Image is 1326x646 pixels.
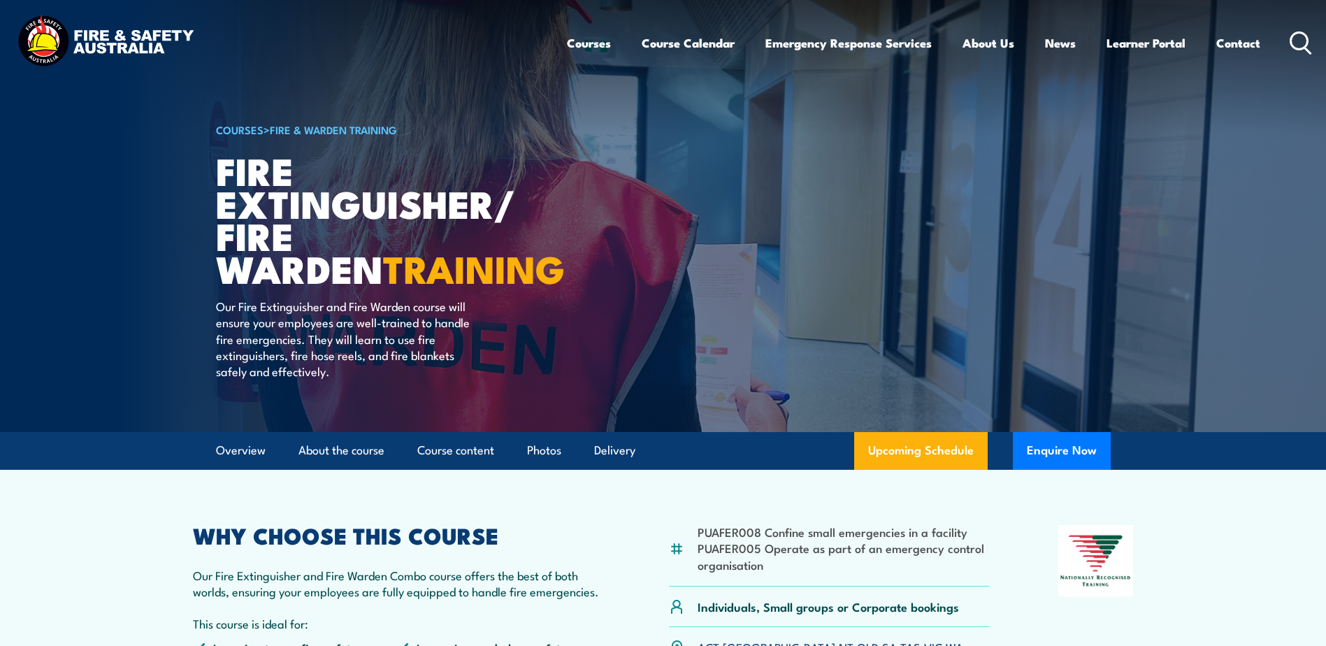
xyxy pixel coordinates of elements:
h1: Fire Extinguisher/ Fire Warden [216,154,561,285]
li: PUAFER005 Operate as part of an emergency control organisation [698,540,990,573]
a: Overview [216,432,266,469]
a: COURSES [216,122,264,137]
a: Contact [1216,24,1260,62]
li: PUAFER008 Confine small emergencies in a facility [698,524,990,540]
a: Course content [417,432,494,469]
a: Upcoming Schedule [854,432,988,470]
a: News [1045,24,1076,62]
a: Photos [527,432,561,469]
a: About Us [963,24,1014,62]
p: This course is ideal for: [193,615,601,631]
a: Courses [567,24,611,62]
strong: TRAINING [383,238,565,296]
p: Our Fire Extinguisher and Fire Warden Combo course offers the best of both worlds, ensuring your ... [193,567,601,600]
p: Individuals, Small groups or Corporate bookings [698,598,959,615]
a: Fire & Warden Training [270,122,397,137]
a: Emergency Response Services [765,24,932,62]
button: Enquire Now [1013,432,1111,470]
a: Learner Portal [1107,24,1186,62]
a: Course Calendar [642,24,735,62]
p: Our Fire Extinguisher and Fire Warden course will ensure your employees are well-trained to handl... [216,298,471,380]
h2: WHY CHOOSE THIS COURSE [193,525,601,545]
h6: > [216,121,561,138]
a: Delivery [594,432,635,469]
img: Nationally Recognised Training logo. [1058,525,1134,596]
a: About the course [298,432,384,469]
